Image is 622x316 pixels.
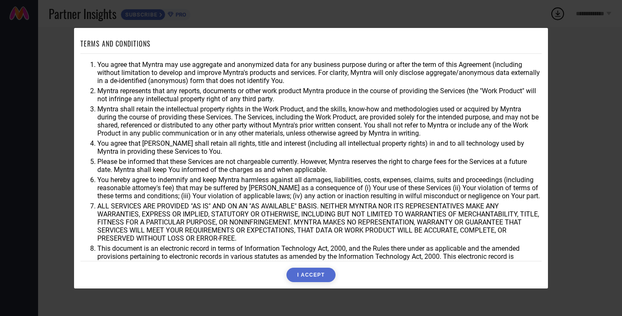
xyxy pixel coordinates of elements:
h1: TERMS AND CONDITIONS [80,39,151,49]
li: This document is an electronic record in terms of Information Technology Act, 2000, and the Rules... [97,244,542,269]
li: Myntra represents that any reports, documents or other work product Myntra produce in the course ... [97,87,542,103]
button: I ACCEPT [286,268,335,282]
li: You agree that [PERSON_NAME] shall retain all rights, title and interest (including all intellect... [97,139,542,155]
li: Please be informed that these Services are not chargeable currently. However, Myntra reserves the... [97,158,542,174]
li: Myntra shall retain the intellectual property rights in the Work Product, and the skills, know-ho... [97,105,542,137]
li: ALL SERVICES ARE PROVIDED "AS IS" AND ON AN "AS AVAILABLE" BASIS. NEITHER MYNTRA NOR ITS REPRESEN... [97,202,542,242]
li: You agree that Myntra may use aggregate and anonymized data for any business purpose during or af... [97,61,542,85]
li: You hereby agree to indemnify and keep Myntra harmless against all damages, liabilities, costs, e... [97,176,542,200]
